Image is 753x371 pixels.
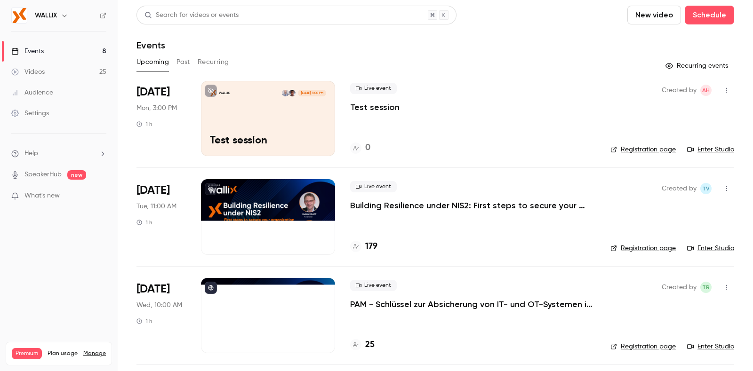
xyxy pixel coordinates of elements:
button: Recurring [198,55,229,70]
span: Premium [12,348,42,359]
a: Enter Studio [687,145,734,154]
span: Created by [662,85,697,96]
span: Thomas Reinhard [700,282,712,293]
div: Audience [11,88,53,97]
button: Schedule [685,6,734,24]
a: PAM - Schlüssel zur Absicherung von IT- und OT-Systemen im Transport- & Logistiksektor [350,299,595,310]
div: Sep 16 Tue, 11:00 AM (Europe/Paris) [136,179,186,254]
img: WALLIX [12,8,27,23]
a: 179 [350,240,377,253]
a: Enter Studio [687,342,734,351]
span: Live event [350,181,397,192]
span: Wed, 10:00 AM [136,300,182,310]
a: Registration page [610,244,676,253]
h4: 25 [365,339,375,351]
span: [DATE] [136,183,170,198]
h1: Events [136,39,165,51]
a: Building Resilience under NIS2: First steps to secure your organization [350,200,595,211]
a: SpeakerHub [24,170,62,180]
div: 1 h [136,120,152,128]
div: Sep 17 Wed, 10:00 AM (Europe/Paris) [136,278,186,353]
span: [DATE] [136,85,170,100]
span: What's new [24,191,60,201]
span: Created by [662,282,697,293]
a: Test sessionWALLIXGauthier HURELDavid BALIASHVILI[DATE] 3:00 PMTest session [201,81,335,156]
span: Plan usage [48,350,78,357]
a: Enter Studio [687,244,734,253]
a: Registration page [610,342,676,351]
span: Help [24,149,38,158]
span: Created by [662,183,697,194]
span: Mon, 3:00 PM [136,103,177,113]
span: AH [702,85,710,96]
div: Events [11,47,44,56]
button: Upcoming [136,55,169,70]
a: Registration page [610,145,676,154]
span: new [67,170,86,180]
span: TR [702,282,710,293]
span: Audrey Hiba [700,85,712,96]
h4: 179 [365,240,377,253]
img: Gauthier HUREL [289,90,296,96]
button: Past [176,55,190,70]
a: 0 [350,142,370,154]
div: 1 h [136,317,152,325]
a: Manage [83,350,106,357]
span: Thu Vu [700,183,712,194]
span: Tue, 11:00 AM [136,202,176,211]
p: Test session [210,135,326,147]
li: help-dropdown-opener [11,149,106,158]
img: David BALIASHVILI [282,90,288,96]
div: Search for videos or events [144,10,239,20]
div: Settings [11,109,49,118]
div: 1 h [136,219,152,226]
div: Videos [11,67,45,77]
h4: 0 [365,142,370,154]
span: [DATE] 3:00 PM [298,90,326,96]
p: WALLIX [219,91,230,95]
span: TV [702,183,710,194]
iframe: Noticeable Trigger [95,192,106,200]
div: Sep 15 Mon, 3:00 PM (Europe/Paris) [136,81,186,156]
button: Recurring events [661,58,734,73]
a: Test session [350,102,400,113]
span: Live event [350,83,397,94]
span: [DATE] [136,282,170,297]
a: 25 [350,339,375,351]
span: Live event [350,280,397,291]
button: New video [627,6,681,24]
h6: WALLIX [35,11,57,20]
